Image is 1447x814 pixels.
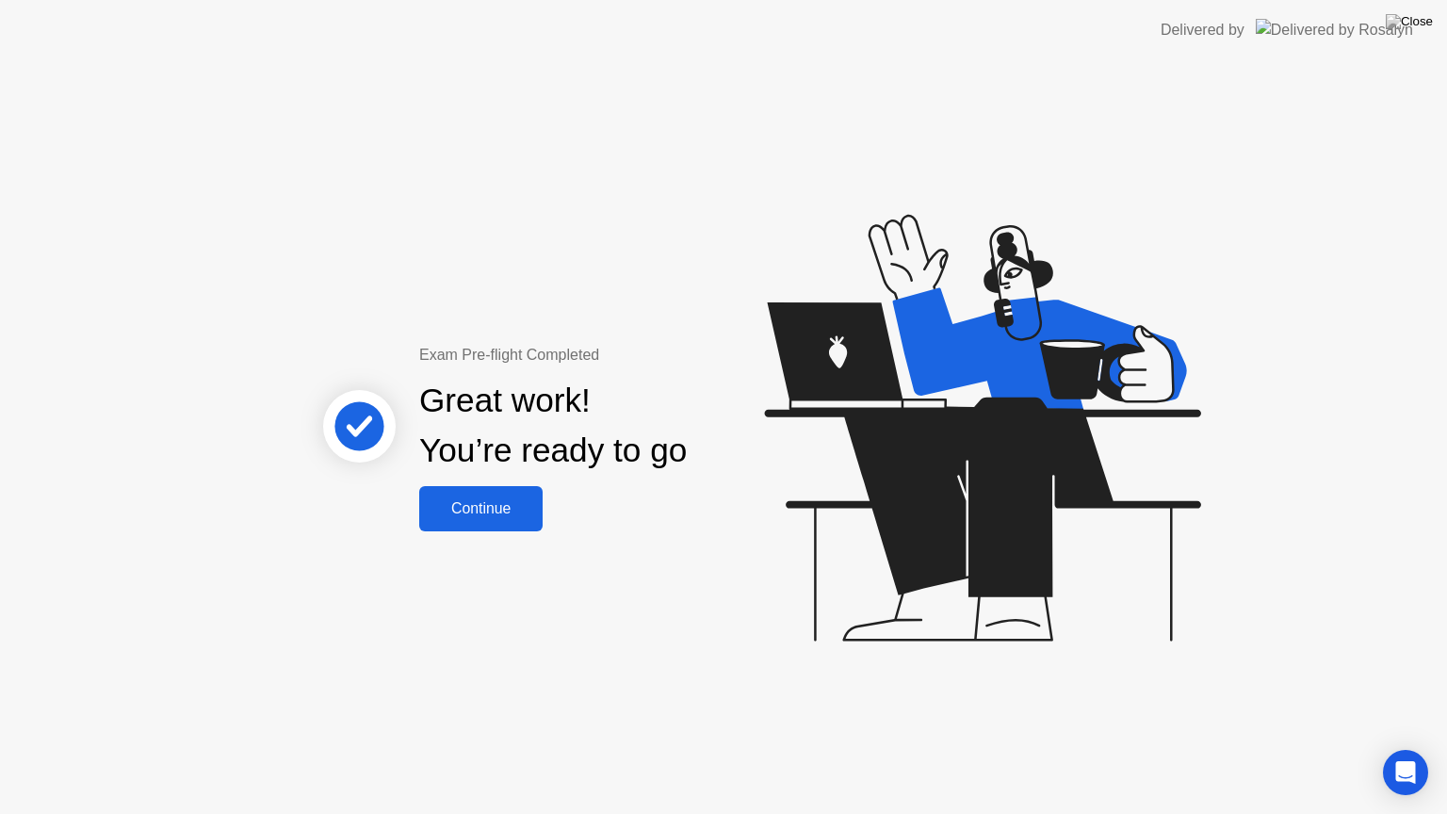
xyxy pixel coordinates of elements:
[1256,19,1413,41] img: Delivered by Rosalyn
[419,376,687,476] div: Great work! You’re ready to go
[1386,14,1433,29] img: Close
[425,500,537,517] div: Continue
[419,344,808,366] div: Exam Pre-flight Completed
[1161,19,1244,41] div: Delivered by
[1383,750,1428,795] div: Open Intercom Messenger
[419,486,543,531] button: Continue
